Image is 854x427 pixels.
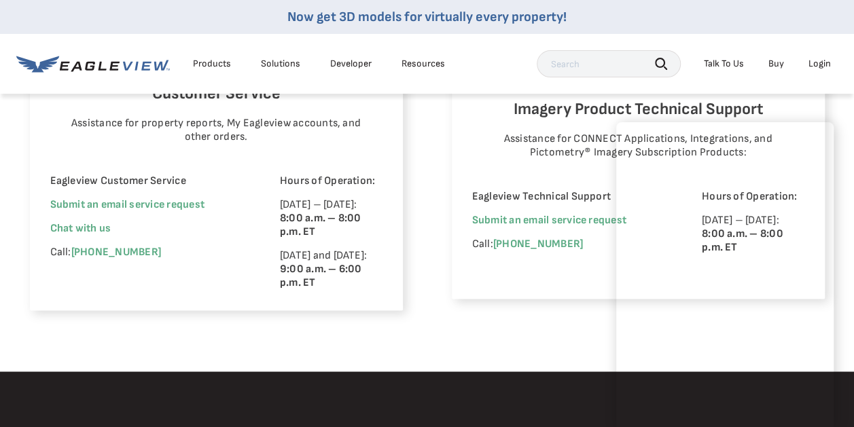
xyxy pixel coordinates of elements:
[63,117,369,144] p: Assistance for property reports, My Eagleview accounts, and other orders.
[50,222,111,235] span: Chat with us
[280,198,382,239] p: [DATE] – [DATE]:
[193,58,231,70] div: Products
[616,122,834,427] iframe: Chat Window
[402,58,445,70] div: Resources
[50,198,204,211] a: Submit an email service request
[808,58,831,70] div: Login
[330,58,372,70] a: Developer
[485,132,791,160] p: Assistance for CONNECT Applications, Integrations, and Pictometry® Imagery Subscription Products:
[261,58,300,70] div: Solutions
[280,263,362,289] strong: 9:00 a.m. – 6:00 p.m. ET
[50,174,243,188] p: Eagleview Customer Service
[472,96,804,122] h6: Imagery Product Technical Support
[71,246,161,259] a: [PHONE_NUMBER]
[472,190,664,204] p: Eagleview Technical Support
[280,174,382,188] p: Hours of Operation:
[472,238,664,251] p: Call:
[537,50,681,77] input: Search
[287,9,567,25] a: Now get 3D models for virtually every property!
[280,212,361,238] strong: 8:00 a.m. – 8:00 p.m. ET
[493,238,583,250] a: [PHONE_NUMBER]
[280,249,382,290] p: [DATE] and [DATE]:
[768,58,784,70] a: Buy
[50,246,243,259] p: Call:
[704,58,744,70] div: Talk To Us
[472,214,626,227] a: Submit an email service request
